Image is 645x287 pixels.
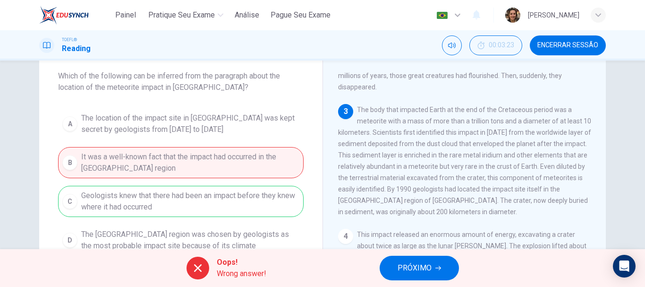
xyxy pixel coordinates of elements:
[338,104,353,119] div: 3
[338,229,353,244] div: 4
[442,35,462,55] div: Silenciar
[613,255,636,278] div: Open Intercom Messenger
[148,9,215,21] span: Pratique seu exame
[338,106,591,216] span: The body that impacted Earth at the end of the Cretaceous period was a meteorite with a mass of m...
[217,268,266,279] span: Wrong answer!
[469,35,522,55] button: 00:03:23
[110,7,141,24] button: Painel
[436,12,448,19] img: pt
[469,35,522,55] div: Esconder
[231,7,263,24] button: Análise
[528,9,579,21] div: [PERSON_NAME]
[144,7,227,24] button: Pratique seu exame
[380,256,459,280] button: PRÓXIMO
[505,8,520,23] img: Profile picture
[39,6,110,25] a: EduSynch logo
[271,9,331,21] span: Pague Seu Exame
[235,9,259,21] span: Análise
[530,35,606,55] button: Encerrar Sessão
[58,70,304,93] span: Which of the following can be inferred from the paragraph about the location of the meteorite imp...
[217,257,266,268] span: Oops!
[267,7,334,24] button: Pague Seu Exame
[398,261,432,275] span: PRÓXIMO
[62,36,77,43] span: TOEFL®
[62,43,91,54] h1: Reading
[537,42,598,49] span: Encerrar Sessão
[115,9,136,21] span: Painel
[489,42,514,49] span: 00:03:23
[39,6,89,25] img: EduSynch logo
